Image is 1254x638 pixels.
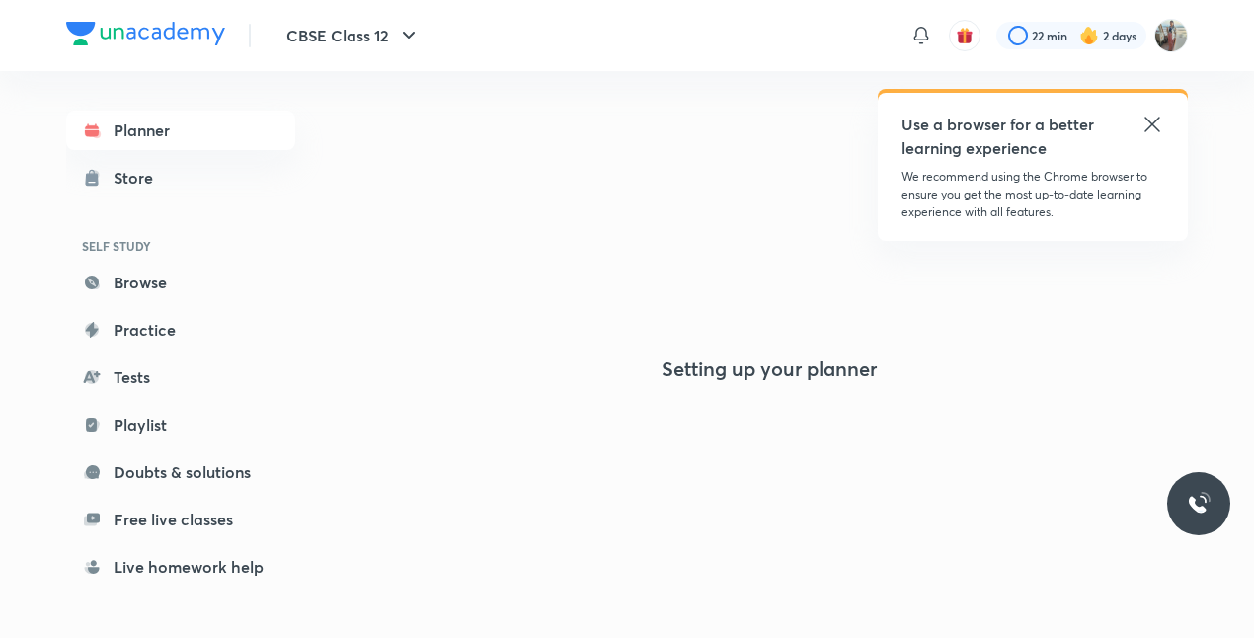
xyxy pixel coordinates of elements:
a: Live homework help [66,547,295,587]
a: Free live classes [66,500,295,539]
a: Practice [66,310,295,350]
div: Store [114,166,165,190]
h5: Use a browser for a better learning experience [901,113,1098,160]
img: Company Logo [66,22,225,45]
img: ttu [1187,492,1211,516]
a: Browse [66,263,295,302]
h4: Setting up your planner [662,358,877,381]
img: avatar [956,27,974,44]
h6: SELF STUDY [66,229,295,263]
button: CBSE Class 12 [274,16,432,55]
a: Store [66,158,295,198]
a: Planner [66,111,295,150]
a: Company Logo [66,22,225,50]
a: Tests [66,358,295,397]
a: Doubts & solutions [66,452,295,492]
img: Harshi Singh [1154,19,1188,52]
button: avatar [949,20,980,51]
p: We recommend using the Chrome browser to ensure you get the most up-to-date learning experience w... [901,168,1164,221]
a: Playlist [66,405,295,444]
img: streak [1079,26,1099,45]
